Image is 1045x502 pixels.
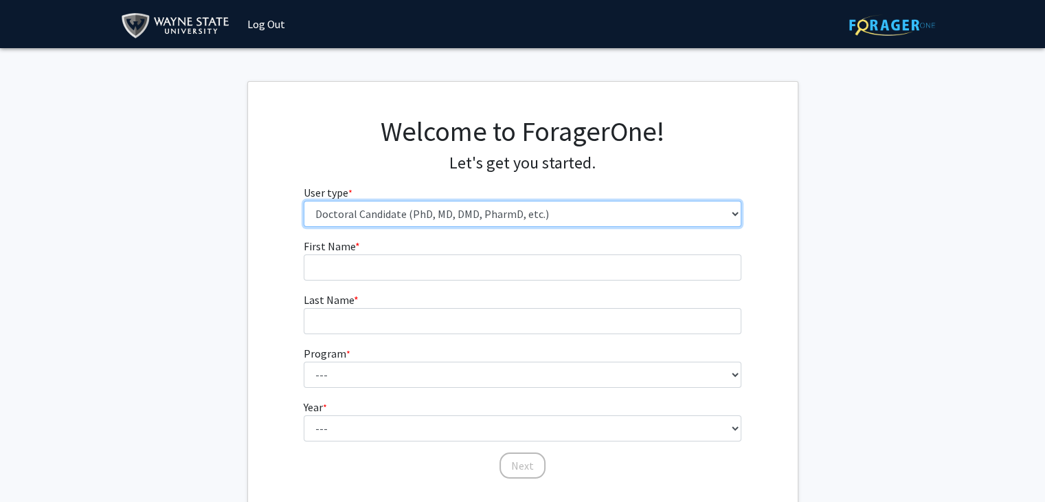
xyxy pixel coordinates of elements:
iframe: Chat [10,440,58,492]
label: Program [304,345,350,362]
h1: Welcome to ForagerOne! [304,115,741,148]
button: Next [499,452,546,479]
img: ForagerOne Logo [849,14,935,36]
img: Wayne State University Logo [121,10,236,41]
label: User type [304,184,352,201]
span: First Name [304,239,355,253]
label: Year [304,399,327,415]
h4: Let's get you started. [304,153,741,173]
span: Last Name [304,293,354,307]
